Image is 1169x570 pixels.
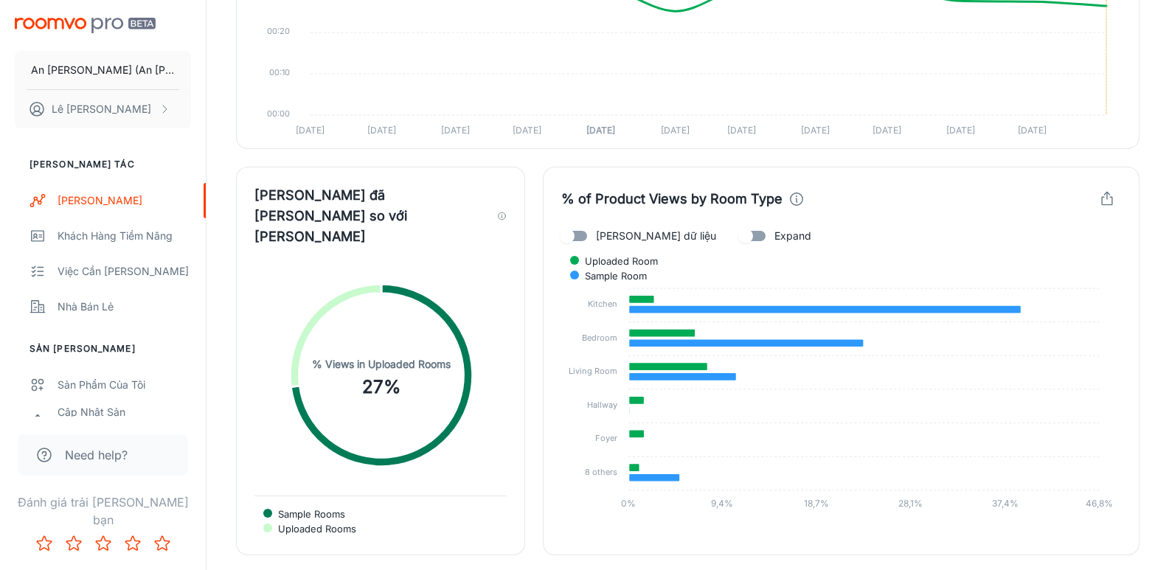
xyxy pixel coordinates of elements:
tspan: 0% [621,498,636,509]
p: Đánh giá trải [PERSON_NAME] bạn [12,493,194,529]
div: Nhà bán lẻ [58,299,191,315]
tspan: [DATE] [513,125,541,136]
tspan: 9,4% [712,498,734,509]
tspan: 00:10 [269,67,290,77]
tspan: 28,1% [899,498,923,509]
button: Rate 1 star [30,529,59,558]
button: Lê [PERSON_NAME] [15,90,191,128]
button: Rate 2 star [59,529,89,558]
span: Need help? [65,446,128,464]
div: Khách hàng tiềm năng [58,228,191,244]
tspan: Foyer [596,433,618,443]
tspan: 46,8% [1086,498,1113,509]
tspan: [DATE] [727,125,756,136]
tspan: 00:20 [267,26,290,36]
span: Sample Rooms [267,507,345,521]
tspan: 37,4% [992,498,1019,509]
tspan: [DATE] [661,125,690,136]
tspan: Living Room [569,366,618,376]
button: Rate 5 star [148,529,177,558]
div: Việc cần [PERSON_NAME] [58,263,191,279]
tspan: Kitchen [589,299,618,309]
tspan: [DATE] [1018,125,1047,136]
button: Rate 4 star [118,529,148,558]
tspan: [DATE] [873,125,901,136]
div: [PERSON_NAME] [58,192,191,209]
h4: [PERSON_NAME] đã [PERSON_NAME] so với [PERSON_NAME] [254,185,491,247]
p: Lê [PERSON_NAME] [52,101,151,117]
span: [PERSON_NAME] dữ liệu [596,228,716,244]
span: Sample Room [574,269,647,282]
tspan: [DATE] [367,125,396,136]
button: Rate 3 star [89,529,118,558]
div: Sản phẩm của tôi [58,377,191,393]
span: Expand [774,228,811,244]
tspan: 18,7% [804,498,829,509]
tspan: [DATE] [801,125,830,136]
span: Uploaded Room [574,254,658,268]
h4: % of Product Views by Room Type [561,189,783,209]
p: An [PERSON_NAME] (An [PERSON_NAME] - Working Materials) [31,62,175,78]
button: An [PERSON_NAME] (An [PERSON_NAME] - Working Materials) [15,51,191,89]
tspan: Hallway [588,400,618,410]
img: Roomvo PRO Beta [15,18,156,33]
tspan: 8 others [586,467,618,477]
tspan: [DATE] [946,125,975,136]
tspan: Bedroom [583,333,618,343]
span: Uploaded Rooms [267,522,356,535]
div: Cập nhật sản [PERSON_NAME] [58,404,191,437]
tspan: [DATE] [586,125,615,136]
tspan: [DATE] [296,125,325,136]
tspan: [DATE] [441,125,470,136]
tspan: 00:00 [267,108,290,119]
